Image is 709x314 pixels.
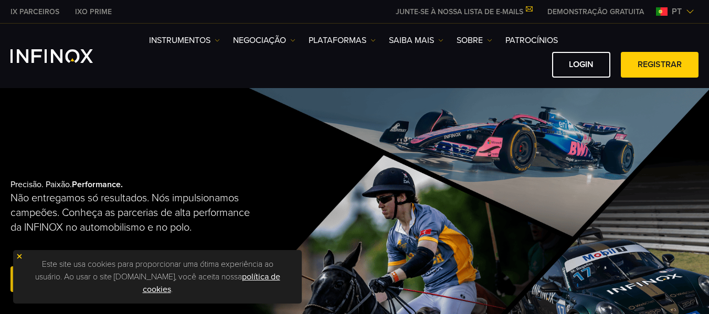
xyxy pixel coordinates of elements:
a: INFINOX Logo [10,49,118,63]
div: Precisão. Paixão. [10,163,320,311]
span: pt [668,5,686,18]
a: INFINOX [67,6,120,17]
strong: Performance. [72,179,123,190]
a: INFINOX MENU [539,6,652,17]
a: JUNTE-SE À NOSSA LISTA DE E-MAILS [388,7,539,16]
a: Saiba mais [389,34,443,47]
a: Patrocínios [505,34,558,47]
a: Instrumentos [149,34,220,47]
a: Registrar [621,52,699,78]
a: Registrar [10,266,88,292]
a: Login [552,52,610,78]
a: INFINOX [3,6,67,17]
p: Este site usa cookies para proporcionar uma ótima experiência ao usuário. Ao usar o site [DOMAIN_... [18,255,297,298]
a: PLATAFORMAS [309,34,376,47]
a: NEGOCIAÇÃO [233,34,295,47]
p: Não entregamos só resultados. Nós impulsionamos campeões. Conheça as parcerias de alta performanc... [10,191,258,235]
img: yellow close icon [16,253,23,260]
a: SOBRE [457,34,492,47]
